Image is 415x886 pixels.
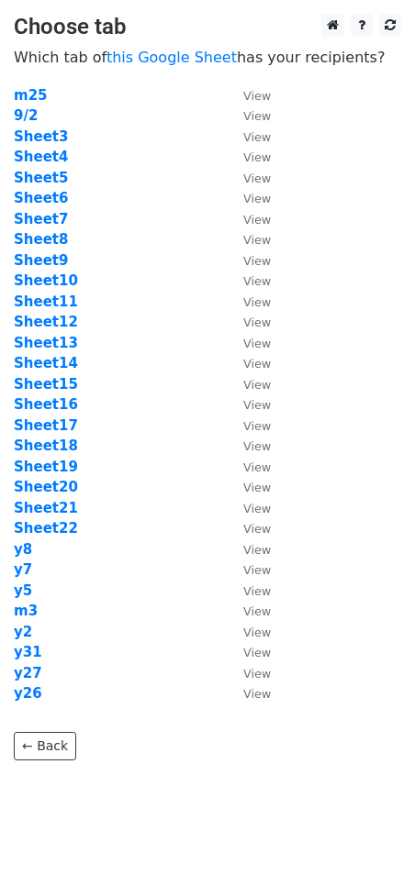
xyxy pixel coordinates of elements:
small: View [243,439,271,453]
a: View [225,603,271,619]
small: View [243,378,271,392]
a: y5 [14,582,32,599]
a: Sheet10 [14,272,78,289]
small: View [243,543,271,557]
a: Sheet12 [14,314,78,330]
a: View [225,437,271,454]
a: Sheet21 [14,500,78,516]
small: View [243,192,271,205]
small: View [243,357,271,371]
small: View [243,89,271,103]
a: View [225,149,271,165]
small: View [243,419,271,433]
a: Sheet19 [14,459,78,475]
small: View [243,481,271,494]
a: Sheet20 [14,479,78,495]
a: Sheet15 [14,376,78,393]
small: View [243,109,271,123]
a: m25 [14,87,48,104]
a: View [225,685,271,702]
a: View [225,479,271,495]
a: y7 [14,561,32,578]
a: 9/2 [14,107,38,124]
small: View [243,667,271,681]
a: View [225,190,271,206]
a: Sheet6 [14,190,68,206]
small: View [243,584,271,598]
a: View [225,293,271,310]
a: Sheet9 [14,252,68,269]
a: View [225,355,271,371]
a: ← Back [14,732,76,760]
strong: y26 [14,685,42,702]
a: Sheet3 [14,128,68,145]
a: Sheet14 [14,355,78,371]
a: View [225,417,271,434]
a: View [225,500,271,516]
strong: y2 [14,624,32,640]
small: View [243,337,271,350]
a: Sheet11 [14,293,78,310]
small: View [243,172,271,185]
small: View [243,604,271,618]
a: View [225,231,271,248]
h3: Choose tab [14,14,401,40]
a: Sheet17 [14,417,78,434]
small: View [243,213,271,227]
a: View [225,665,271,681]
a: Sheet22 [14,520,78,537]
a: View [225,644,271,660]
a: View [225,376,271,393]
small: View [243,646,271,659]
strong: Sheet5 [14,170,68,186]
small: View [243,522,271,536]
small: View [243,233,271,247]
a: View [225,272,271,289]
small: View [243,295,271,309]
a: Sheet16 [14,396,78,413]
a: Sheet8 [14,231,68,248]
a: View [225,582,271,599]
strong: Sheet4 [14,149,68,165]
a: y8 [14,541,32,558]
a: Sheet7 [14,211,68,227]
small: View [243,398,271,412]
a: View [225,335,271,351]
a: Sheet13 [14,335,78,351]
small: View [243,687,271,701]
a: m3 [14,603,38,619]
a: Sheet18 [14,437,78,454]
a: View [225,252,271,269]
a: View [225,170,271,186]
a: View [225,87,271,104]
p: Which tab of has your recipients? [14,48,401,67]
a: y27 [14,665,42,681]
a: View [225,314,271,330]
a: View [225,459,271,475]
small: View [243,316,271,329]
small: View [243,254,271,268]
